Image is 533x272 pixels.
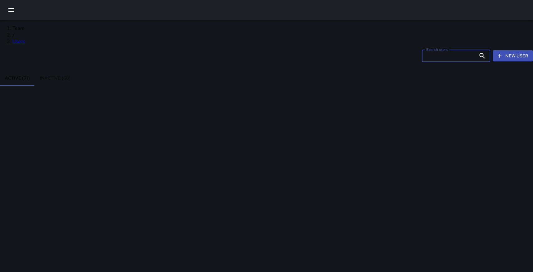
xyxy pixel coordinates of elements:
a: New User [493,50,533,62]
li: / [12,32,533,38]
a: Team [12,25,25,32]
label: Search users [426,47,448,52]
button: Inactive (60) [35,71,76,86]
a: Users [12,38,25,45]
